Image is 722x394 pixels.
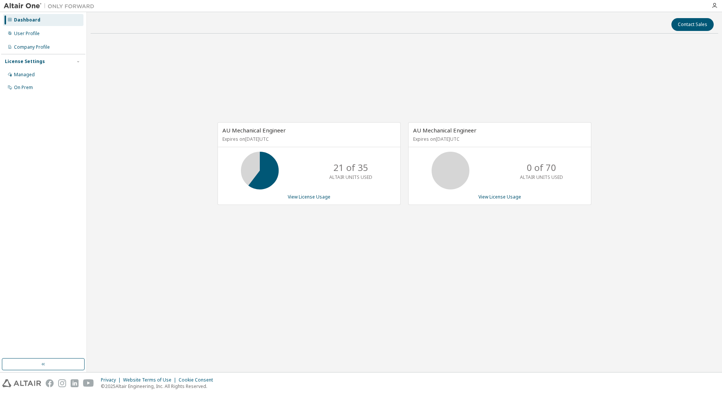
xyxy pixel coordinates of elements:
p: 0 of 70 [527,161,556,174]
p: Expires on [DATE] UTC [222,136,394,142]
span: AU Mechanical Engineer [222,126,286,134]
p: ALTAIR UNITS USED [329,174,372,180]
span: AU Mechanical Engineer [413,126,477,134]
p: 21 of 35 [333,161,368,174]
img: youtube.svg [83,379,94,387]
a: View License Usage [288,194,330,200]
img: linkedin.svg [71,379,79,387]
div: On Prem [14,85,33,91]
button: Contact Sales [671,18,714,31]
img: instagram.svg [58,379,66,387]
div: Privacy [101,377,123,383]
div: Website Terms of Use [123,377,179,383]
img: facebook.svg [46,379,54,387]
img: altair_logo.svg [2,379,41,387]
p: ALTAIR UNITS USED [520,174,563,180]
div: License Settings [5,58,45,65]
img: Altair One [4,2,98,10]
div: Dashboard [14,17,40,23]
div: Managed [14,72,35,78]
div: User Profile [14,31,40,37]
div: Cookie Consent [179,377,218,383]
p: © 2025 Altair Engineering, Inc. All Rights Reserved. [101,383,218,389]
p: Expires on [DATE] UTC [413,136,585,142]
div: Company Profile [14,44,50,50]
a: View License Usage [478,194,521,200]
